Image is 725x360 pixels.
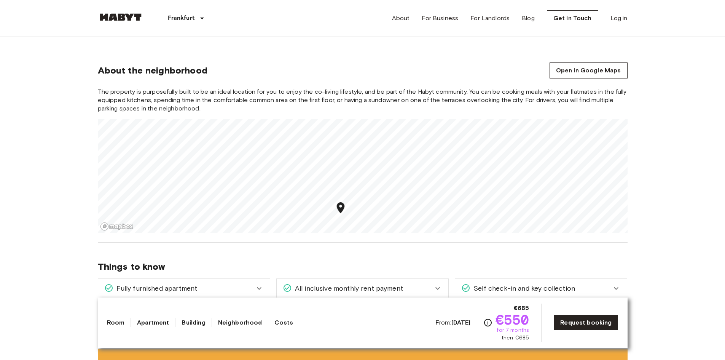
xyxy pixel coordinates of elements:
a: Get in Touch [547,10,598,26]
span: €550 [496,313,529,326]
span: for 7 months [497,326,529,334]
a: Log in [610,14,628,23]
img: Habyt [98,13,143,21]
a: Neighborhood [218,318,262,327]
a: Request booking [554,315,618,331]
span: All inclusive monthly rent payment [292,283,403,293]
span: then €685 [502,334,529,342]
div: Fully furnished apartment [98,279,270,298]
a: Apartment [137,318,169,327]
span: Fully furnished apartment [113,283,198,293]
div: Map marker [334,201,347,217]
span: From: [435,318,471,327]
a: Room [107,318,125,327]
div: All inclusive monthly rent payment [277,279,448,298]
span: About the neighborhood [98,65,207,76]
a: About [392,14,410,23]
svg: Check cost overview for full price breakdown. Please note that discounts apply to new joiners onl... [483,318,492,327]
a: For Business [422,14,458,23]
span: Things to know [98,261,628,272]
p: Frankfurt [168,14,194,23]
a: Costs [274,318,293,327]
a: Open in Google Maps [550,62,628,78]
span: €685 [514,304,529,313]
div: Self check-in and key collection [455,279,627,298]
a: Mapbox logo [100,222,134,231]
b: [DATE] [451,319,471,326]
a: For Landlords [470,14,510,23]
span: The property is purposefully built to be an ideal location for you to enjoy the co-living lifesty... [98,88,628,113]
canvas: Map [98,119,628,233]
a: Building [182,318,205,327]
span: Self check-in and key collection [470,283,575,293]
a: Blog [522,14,535,23]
